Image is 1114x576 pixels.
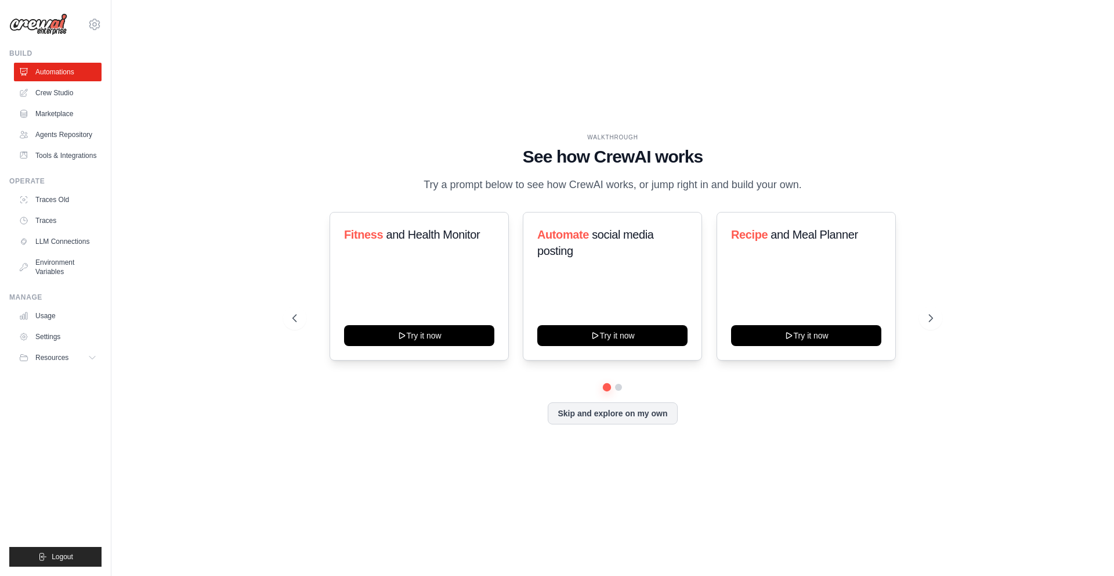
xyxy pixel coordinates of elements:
[14,348,102,367] button: Resources
[386,228,480,241] span: and Health Monitor
[14,146,102,165] a: Tools & Integrations
[537,228,589,241] span: Automate
[52,552,73,561] span: Logout
[537,228,654,257] span: social media posting
[9,547,102,567] button: Logout
[9,13,67,35] img: Logo
[14,307,102,325] a: Usage
[9,49,102,58] div: Build
[14,327,102,346] a: Settings
[771,228,858,241] span: and Meal Planner
[14,84,102,102] a: Crew Studio
[14,253,102,281] a: Environment Variables
[14,125,102,144] a: Agents Repository
[731,325,881,346] button: Try it now
[14,63,102,81] a: Automations
[344,325,494,346] button: Try it now
[9,177,102,186] div: Operate
[14,211,102,230] a: Traces
[14,190,102,209] a: Traces Old
[292,133,933,142] div: WALKTHROUGH
[418,177,808,193] p: Try a prompt below to see how CrewAI works, or jump right in and build your own.
[35,353,68,362] span: Resources
[9,293,102,302] div: Manage
[537,325,688,346] button: Try it now
[14,232,102,251] a: LLM Connections
[731,228,768,241] span: Recipe
[292,146,933,167] h1: See how CrewAI works
[548,402,677,424] button: Skip and explore on my own
[344,228,383,241] span: Fitness
[14,105,102,123] a: Marketplace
